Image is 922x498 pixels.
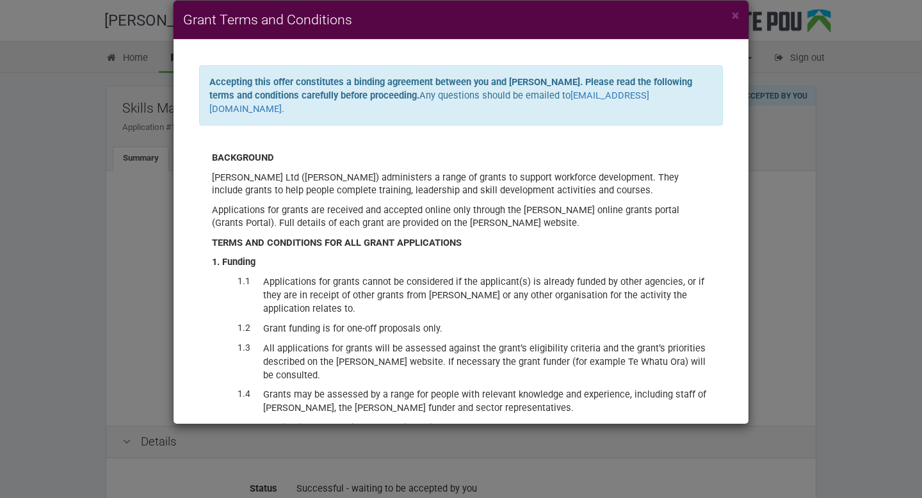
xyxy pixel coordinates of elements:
[212,151,710,165] div: BACKGROUND
[263,388,710,415] dd: Grants may be assessed by a range for people with relevant knowledge and experience, including st...
[212,322,250,335] dt: 1.2
[212,275,250,288] dt: 1.1
[732,8,739,23] span: ×
[212,236,710,250] div: TERMS AND CONDITIONS FOR ALL GRANT APPLICATIONS
[212,421,250,434] dt: 1.5
[263,275,710,316] dd: Applications for grants cannot be considered if the applicant(s) is already funded by other agenc...
[263,322,710,335] dd: Grant funding is for one-off proposals only.
[212,255,710,269] div: 1. Funding
[212,171,710,197] p: [PERSON_NAME] Ltd ([PERSON_NAME]) administers a range of grants to support workforce development....
[199,65,723,125] div: Any questions should be emailed to .
[212,342,250,355] dt: 1.3
[263,421,710,435] dd: Applications for funding must be inclusive of GST.
[209,90,649,115] a: [EMAIL_ADDRESS][DOMAIN_NAME]
[209,76,692,101] b: Accepting this offer constitutes a binding agreement between you and [PERSON_NAME]. Please read t...
[183,10,739,29] h4: Grant Terms and Conditions
[212,388,250,401] dt: 1.4
[212,204,710,230] p: Applications for grants are received and accepted online only through the [PERSON_NAME] online gr...
[732,9,739,22] button: Close
[263,342,710,382] dd: All applications for grants will be assessed against the grant’s eligibility criteria and the gra...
